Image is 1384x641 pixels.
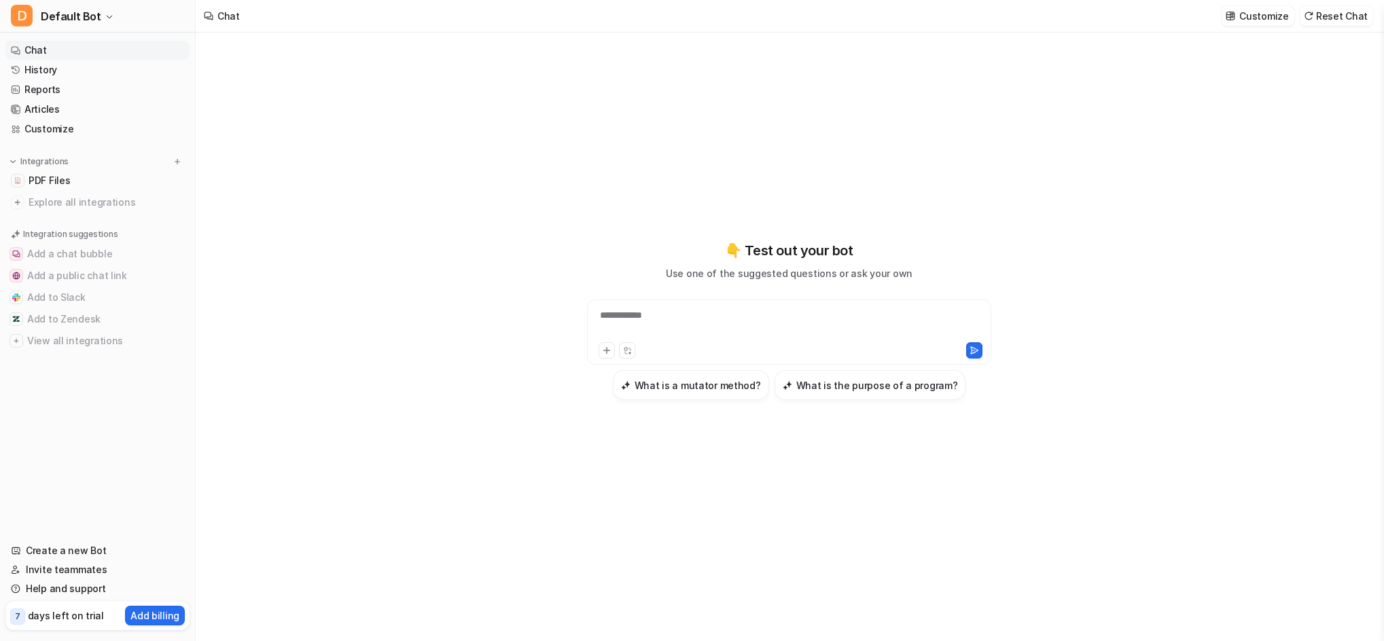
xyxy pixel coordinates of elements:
[23,228,118,240] p: Integration suggestions
[5,60,190,79] a: History
[5,330,190,352] button: View all integrationsView all integrations
[14,177,22,185] img: PDF Files
[173,157,182,166] img: menu_add.svg
[28,608,104,623] p: days left on trial
[5,155,73,168] button: Integrations
[11,5,33,26] span: D
[1304,11,1313,21] img: reset
[796,378,958,392] h3: What is the purpose of a program?
[5,100,190,119] a: Articles
[1222,6,1294,26] button: Customize
[5,541,190,560] a: Create a new Bot
[12,250,20,258] img: Add a chat bubble
[775,370,966,400] button: What is the purpose of a program?What is the purpose of a program?
[125,606,185,625] button: Add billing
[1226,11,1235,21] img: customize
[41,7,101,26] span: Default Bot
[11,196,24,209] img: explore all integrations
[5,560,190,579] a: Invite teammates
[12,272,20,280] img: Add a public chat link
[12,293,20,301] img: Add to Slack
[8,157,18,166] img: expand menu
[15,610,20,623] p: 7
[5,287,190,308] button: Add to SlackAdd to Slack
[29,191,184,213] span: Explore all integrations
[5,120,190,139] a: Customize
[217,9,240,23] div: Chat
[12,337,20,345] img: View all integrations
[613,370,769,400] button: What is a mutator method?What is a mutator method?
[5,265,190,287] button: Add a public chat linkAdd a public chat link
[5,579,190,598] a: Help and support
[5,308,190,330] button: Add to ZendeskAdd to Zendesk
[20,156,69,167] p: Integrations
[725,240,853,261] p: 👇 Test out your bot
[5,80,190,99] a: Reports
[621,380,631,390] img: What is a mutator method?
[1300,6,1373,26] button: Reset Chat
[783,380,792,390] img: What is the purpose of a program?
[5,41,190,60] a: Chat
[5,171,190,190] a: PDF FilesPDF Files
[29,174,70,187] span: PDF Files
[5,243,190,265] button: Add a chat bubbleAdd a chat bubble
[666,266,912,280] p: Use one of the suggested questions or ask your own
[1239,9,1288,23] p: Customize
[5,193,190,212] a: Explore all integrations
[635,378,761,392] h3: What is a mutator method?
[130,608,179,623] p: Add billing
[12,315,20,323] img: Add to Zendesk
